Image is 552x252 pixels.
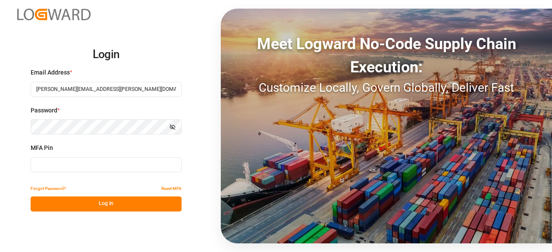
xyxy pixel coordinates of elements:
[31,143,53,152] span: MFA Pin
[221,79,552,97] div: Customize Locally, Govern Globally, Deliver Fast
[161,181,182,196] button: Reset MFA
[31,106,57,115] span: Password
[221,32,552,79] div: Meet Logward No-Code Supply Chain Execution:
[31,181,66,196] button: Forgot Password?
[31,41,182,68] h2: Login
[31,68,70,77] span: Email Address
[17,9,91,20] img: Logward_new_orange.png
[31,196,182,212] button: Log In
[31,82,182,97] input: Enter your email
